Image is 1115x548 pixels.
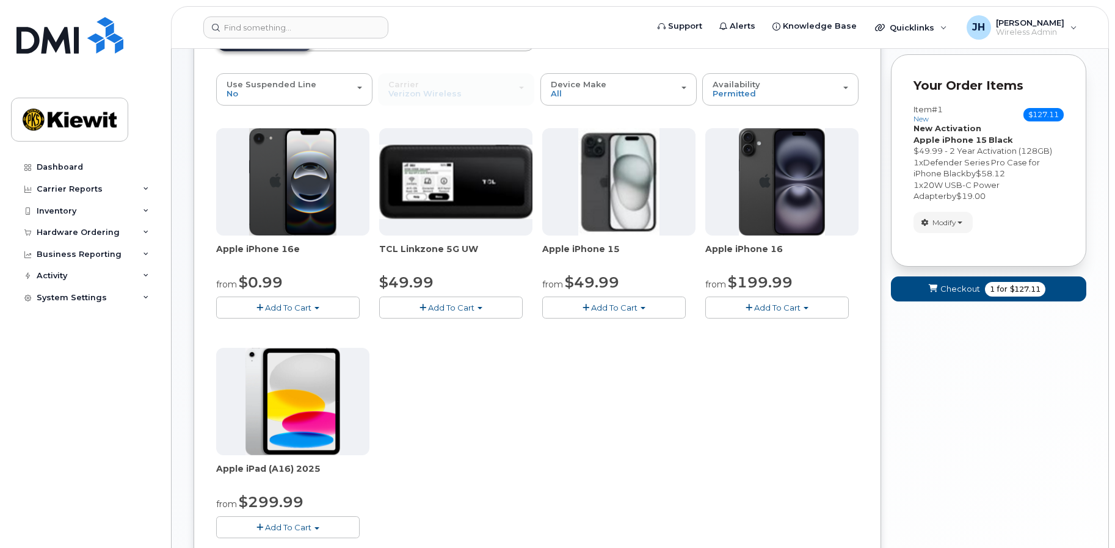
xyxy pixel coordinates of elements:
[227,79,316,89] span: Use Suspended Line
[216,516,360,538] button: Add To Cart
[542,279,563,290] small: from
[216,279,237,290] small: from
[1062,495,1106,539] iframe: Messenger Launcher
[739,128,825,236] img: iphone_16_plus.png
[216,297,360,318] button: Add To Cart
[940,283,980,295] span: Checkout
[705,279,726,290] small: from
[428,303,474,312] span: Add To Cart
[890,23,934,32] span: Quicklinks
[728,273,793,291] span: $199.99
[990,284,995,295] span: 1
[891,276,1086,301] button: Checkout 1 for $127.11
[705,297,849,318] button: Add To Cart
[551,88,562,98] span: All
[239,493,303,511] span: $299.99
[913,180,1000,201] span: 20W USB-C Power Adapter
[542,243,696,267] div: Apple iPhone 15
[565,273,619,291] span: $49.99
[668,20,702,32] span: Support
[913,212,973,233] button: Modify
[913,157,1040,179] span: Defender Series Pro Case for iPhone Black
[379,145,532,219] img: linkzone5g.png
[265,522,311,532] span: Add To Cart
[913,157,919,167] span: 1
[996,18,1064,27] span: [PERSON_NAME]
[764,14,865,38] a: Knowledge Base
[932,217,956,228] span: Modify
[1010,284,1041,295] span: $127.11
[713,88,756,98] span: Permitted
[239,273,283,291] span: $0.99
[913,123,981,133] strong: New Activation
[989,135,1013,145] strong: Black
[705,243,859,267] div: Apple iPhone 16
[203,16,388,38] input: Find something...
[379,273,434,291] span: $49.99
[913,77,1064,95] p: Your Order Items
[913,180,919,190] span: 1
[216,243,369,267] div: Apple iPhone 16e
[216,463,369,487] div: Apple iPad (A16) 2025
[913,157,1064,179] div: x by
[976,168,1005,178] span: $58.12
[1023,108,1064,121] span: $127.11
[995,284,1010,295] span: for
[713,79,760,89] span: Availability
[702,73,859,105] button: Availability Permitted
[913,105,943,123] h3: Item
[216,499,237,510] small: from
[591,303,637,312] span: Add To Cart
[551,79,606,89] span: Device Make
[972,20,985,35] span: JH
[711,14,764,38] a: Alerts
[754,303,801,312] span: Add To Cart
[265,303,311,312] span: Add To Cart
[578,128,659,236] img: iphone15.jpg
[227,88,238,98] span: No
[540,73,697,105] button: Device Make All
[379,243,532,267] div: TCL Linkzone 5G UW
[932,104,943,114] span: #1
[913,115,929,123] small: new
[956,191,986,201] span: $19.00
[913,135,987,145] strong: Apple iPhone 15
[913,145,1064,157] div: $49.99 - 2 Year Activation (128GB)
[245,348,340,455] img: ipad_11.png
[249,128,337,236] img: iphone16e.png
[649,14,711,38] a: Support
[216,73,372,105] button: Use Suspended Line No
[542,297,686,318] button: Add To Cart
[996,27,1064,37] span: Wireless Admin
[379,297,523,318] button: Add To Cart
[730,20,755,32] span: Alerts
[913,179,1064,202] div: x by
[958,15,1086,40] div: Josh Herberger
[866,15,956,40] div: Quicklinks
[783,20,857,32] span: Knowledge Base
